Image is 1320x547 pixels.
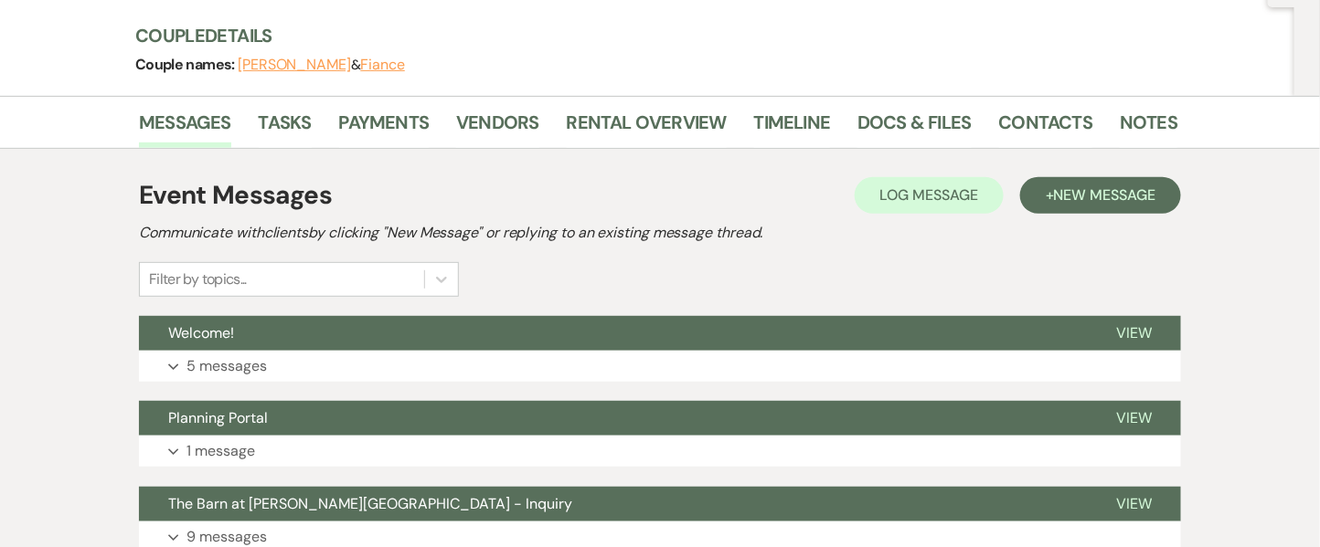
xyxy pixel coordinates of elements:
[259,108,312,148] a: Tasks
[567,108,727,148] a: Rental Overview
[754,108,831,148] a: Timeline
[1054,185,1155,205] span: New Message
[139,401,1087,436] button: Planning Portal
[139,351,1181,382] button: 5 messages
[139,176,332,215] h1: Event Messages
[1116,408,1152,427] span: View
[139,108,231,148] a: Messages
[857,108,971,148] a: Docs & Files
[149,268,247,290] div: Filter by topics...
[339,108,430,148] a: Payments
[168,323,234,342] span: Welcome!
[135,55,238,74] span: Couple names:
[139,222,1181,244] h2: Communicate with clients by clicking "New Message" or replying to an existing message thread.
[168,494,572,513] span: The Barn at [PERSON_NAME][GEOGRAPHIC_DATA] - Inquiry
[1120,108,1177,148] a: Notes
[139,487,1087,521] button: The Barn at [PERSON_NAME][GEOGRAPHIC_DATA] - Inquiry
[999,108,1093,148] a: Contacts
[1087,487,1181,521] button: View
[135,23,1159,48] h3: Couple Details
[880,185,978,205] span: Log Message
[139,316,1087,351] button: Welcome!
[139,436,1181,467] button: 1 message
[238,58,351,72] button: [PERSON_NAME]
[186,354,267,378] p: 5 messages
[360,58,405,72] button: Fiance
[1116,494,1152,513] span: View
[168,408,268,427] span: Planning Portal
[1087,316,1181,351] button: View
[1020,177,1181,214] button: +New Message
[456,108,538,148] a: Vendors
[855,177,1004,214] button: Log Message
[186,439,255,463] p: 1 message
[1116,323,1152,342] span: View
[1087,401,1181,436] button: View
[238,56,405,74] span: &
